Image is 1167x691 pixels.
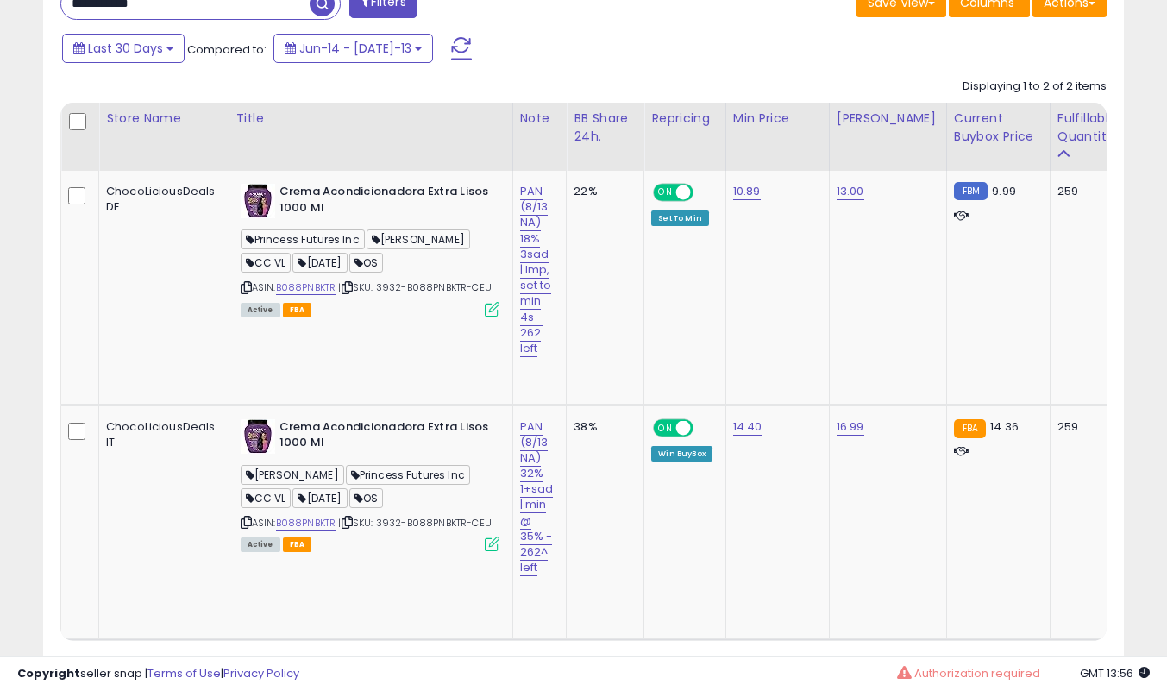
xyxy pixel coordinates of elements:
small: FBA [954,419,986,438]
div: [PERSON_NAME] [837,110,939,128]
span: FBA [283,303,312,317]
span: 14.36 [990,418,1019,435]
span: [DATE] [292,488,347,508]
span: OFF [691,420,718,435]
span: CC VL [241,253,292,273]
div: ChocoLiciousDeals IT [106,419,216,450]
div: Displaying 1 to 2 of 2 items [963,79,1107,95]
span: OS [349,488,383,508]
a: 10.89 [733,183,761,200]
span: All listings currently available for purchase on Amazon [241,303,280,317]
b: Crema Acondicionadora Extra Lisos 1000 Ml [279,419,489,455]
div: 259 [1057,419,1111,435]
div: Note [520,110,560,128]
div: ChocoLiciousDeals DE [106,184,216,215]
span: | SKU: 3932-B088PNBKTR-CEU [338,280,491,294]
a: 14.40 [733,418,762,436]
span: ON [655,420,676,435]
a: PAN (8/13 NA) 32% 1+sad | min @ 35% - 262^ left [520,418,554,577]
a: Terms of Use [147,665,221,682]
a: PAN (8/13 NA) 18% 3sad | lmp, set to min 4s - 262 left [520,183,552,357]
div: ASIN: [241,184,499,315]
div: Fulfillable Quantity [1057,110,1117,146]
div: Store Name [106,110,222,128]
span: Compared to: [187,41,267,58]
strong: Copyright [17,665,80,682]
span: FBA [283,537,312,552]
a: 13.00 [837,183,864,200]
button: Jun-14 - [DATE]-13 [273,34,433,63]
span: [DATE] [292,253,347,273]
span: [PERSON_NAME] [367,229,470,249]
span: Jun-14 - [DATE]-13 [299,40,411,57]
b: Crema Acondicionadora Extra Lisos 1000 Ml [279,184,489,220]
span: | SKU: 3932-B088PNBKTR-CEU [338,516,491,530]
span: ON [655,185,676,200]
div: Min Price [733,110,822,128]
span: CC VL [241,488,292,508]
div: 22% [574,184,631,199]
img: 51iDja0MUhL._SL40_.jpg [241,419,275,454]
div: Win BuyBox [651,446,712,462]
div: Repricing [651,110,718,128]
button: Last 30 Days [62,34,185,63]
div: 259 [1057,184,1111,199]
div: seller snap | | [17,666,299,682]
span: OFF [691,185,718,200]
div: Current Buybox Price [954,110,1043,146]
a: Privacy Policy [223,665,299,682]
div: BB Share 24h. [574,110,637,146]
span: OS [349,253,383,273]
span: Princess Futures Inc [346,465,470,485]
span: [PERSON_NAME] [241,465,344,485]
span: 9.99 [992,183,1016,199]
a: B088PNBKTR [276,516,336,531]
a: B088PNBKTR [276,280,336,295]
span: Princess Futures Inc [241,229,365,249]
div: Set To Min [651,210,709,226]
div: 38% [574,419,631,435]
small: FBM [954,182,988,200]
span: 2025-08-13 13:56 GMT [1080,665,1150,682]
a: 16.99 [837,418,864,436]
span: All listings currently available for purchase on Amazon [241,537,280,552]
span: Last 30 Days [88,40,163,57]
img: 51iDja0MUhL._SL40_.jpg [241,184,275,218]
div: ASIN: [241,419,499,550]
div: Title [236,110,505,128]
